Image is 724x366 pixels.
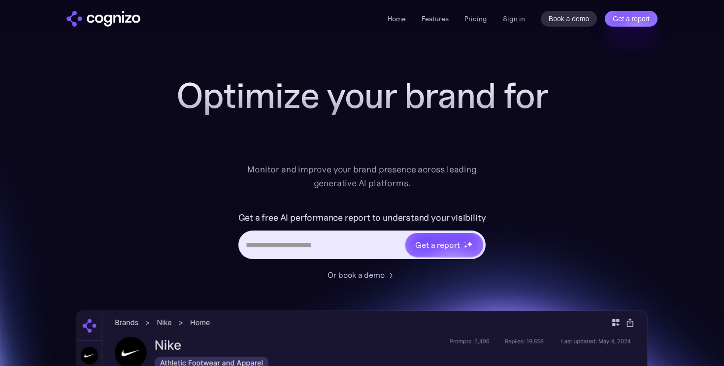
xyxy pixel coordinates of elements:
[328,269,385,281] div: Or book a demo
[464,245,467,248] img: star
[422,14,449,23] a: Features
[605,11,658,27] a: Get a report
[165,76,559,115] h1: Optimize your brand for
[503,13,525,25] a: Sign in
[404,232,484,258] a: Get a reportstarstarstar
[466,241,473,247] img: star
[464,14,487,23] a: Pricing
[415,239,460,251] div: Get a report
[388,14,406,23] a: Home
[66,11,140,27] img: cognizo logo
[238,210,486,264] form: Hero URL Input Form
[241,163,483,190] div: Monitor and improve your brand presence across leading generative AI platforms.
[464,241,465,243] img: star
[238,210,486,226] label: Get a free AI performance report to understand your visibility
[541,11,597,27] a: Book a demo
[328,269,396,281] a: Or book a demo
[66,11,140,27] a: home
